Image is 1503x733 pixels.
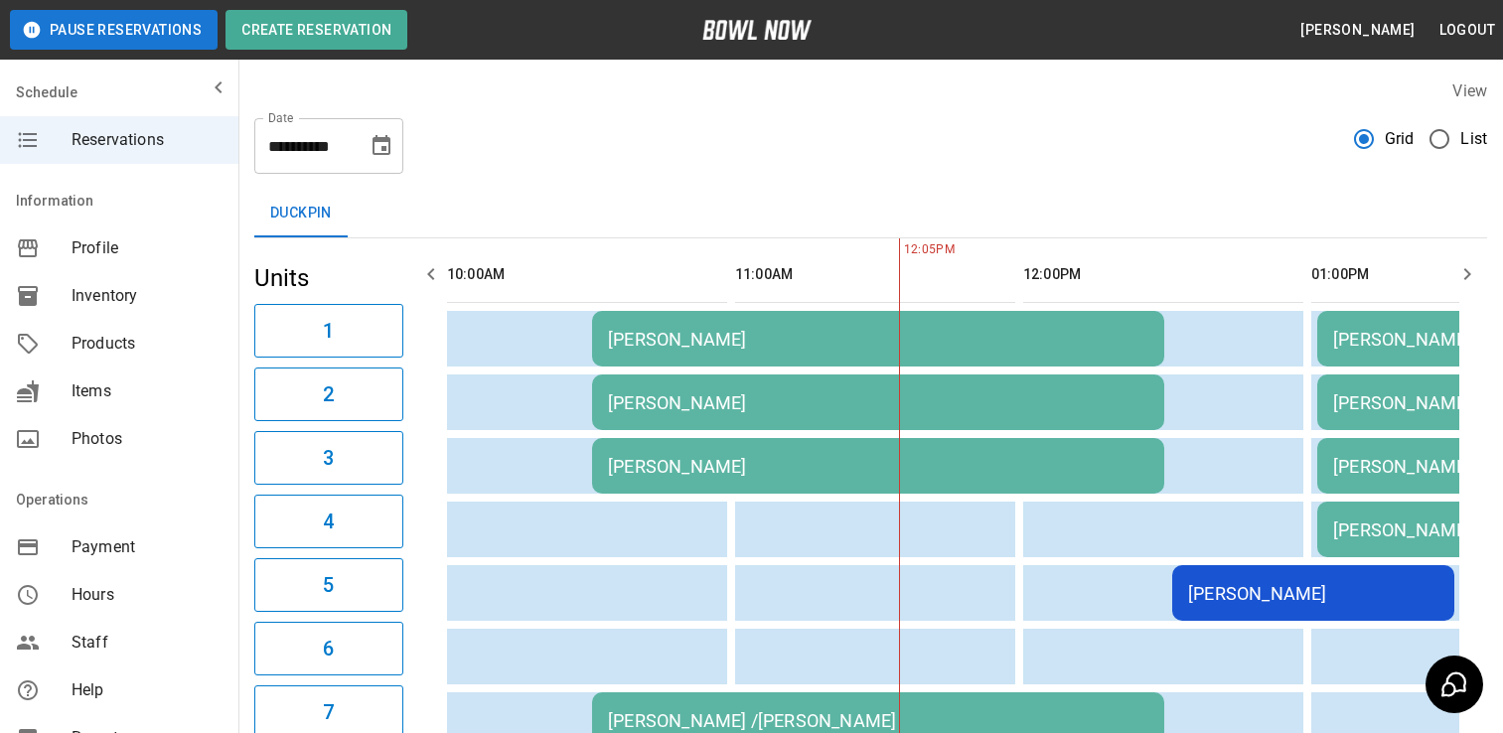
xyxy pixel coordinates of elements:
button: Logout [1431,12,1503,49]
span: Items [72,379,223,403]
button: 4 [254,495,403,548]
button: 2 [254,367,403,421]
span: Grid [1385,127,1415,151]
span: Help [72,678,223,702]
button: Create Reservation [225,10,407,50]
span: List [1460,127,1487,151]
h6: 3 [323,442,334,474]
div: [PERSON_NAME] [608,392,1148,413]
th: 11:00AM [735,246,1015,303]
span: Payment [72,535,223,559]
div: [PERSON_NAME] [608,456,1148,477]
div: inventory tabs [254,190,1487,237]
label: View [1452,81,1487,100]
button: 5 [254,558,403,612]
h6: 4 [323,506,334,537]
button: 3 [254,431,403,485]
span: Staff [72,631,223,655]
span: 12:05PM [899,240,904,260]
div: [PERSON_NAME] [608,329,1148,350]
th: 12:00PM [1023,246,1303,303]
span: Profile [72,236,223,260]
div: [PERSON_NAME] /[PERSON_NAME] [608,710,1148,731]
button: [PERSON_NAME] [1292,12,1423,49]
span: Photos [72,427,223,451]
span: Reservations [72,128,223,152]
button: Pause Reservations [10,10,218,50]
span: Inventory [72,284,223,308]
h6: 6 [323,633,334,664]
button: Choose date, selected date is Oct 11, 2025 [362,126,401,166]
th: 10:00AM [447,246,727,303]
span: Products [72,332,223,356]
div: [PERSON_NAME] [1188,583,1438,604]
button: 6 [254,622,403,675]
h6: 2 [323,378,334,410]
h6: 1 [323,315,334,347]
h6: 5 [323,569,334,601]
h6: 7 [323,696,334,728]
button: Duckpin [254,190,348,237]
h5: Units [254,262,403,294]
img: logo [702,20,812,40]
span: Hours [72,583,223,607]
button: 1 [254,304,403,358]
